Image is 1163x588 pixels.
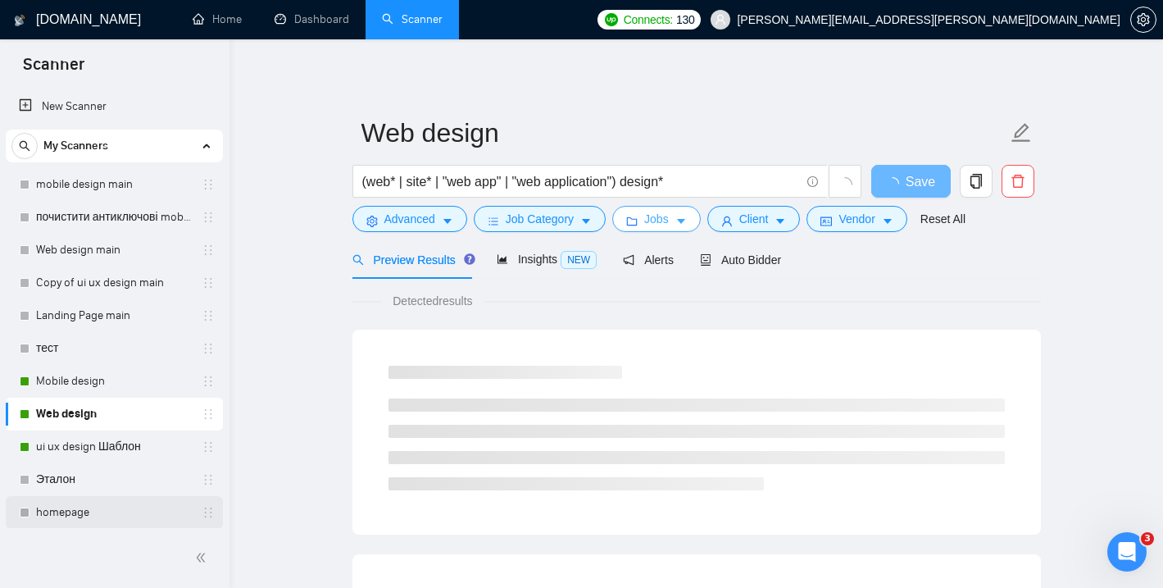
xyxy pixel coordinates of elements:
[202,309,215,322] span: holder
[960,165,993,198] button: copy
[820,215,832,227] span: idcard
[36,168,192,201] a: mobile design main
[366,215,378,227] span: setting
[623,254,634,266] span: notification
[36,463,192,496] a: Эталон
[626,215,638,227] span: folder
[361,112,1007,153] input: Scanner name...
[193,12,242,26] a: homeHome
[442,215,453,227] span: caret-down
[612,206,701,232] button: folderJobscaret-down
[36,332,192,365] a: тест
[806,206,906,232] button: idcardVendorcaret-down
[14,7,25,34] img: logo
[36,299,192,332] a: Landing Page main
[6,90,223,123] li: New Scanner
[384,210,435,228] span: Advanced
[721,215,733,227] span: user
[202,178,215,191] span: holder
[36,431,192,463] a: ui ux design Шаблон
[381,292,484,310] span: Detected results
[605,13,618,26] img: upwork-logo.png
[352,253,470,267] span: Preview Results
[202,276,215,289] span: holder
[275,12,349,26] a: dashboardDashboard
[1011,122,1032,144] span: edit
[10,52,98,87] span: Scanner
[906,171,935,192] span: Save
[12,140,37,152] span: search
[739,210,769,228] span: Client
[19,90,210,123] a: New Scanner
[644,210,669,228] span: Jobs
[882,215,893,227] span: caret-down
[474,206,606,232] button: barsJob Categorycaret-down
[462,252,477,267] div: Tooltip anchor
[36,267,192,299] a: Copy of ui ux design main
[676,11,694,29] span: 130
[871,165,951,198] button: Save
[362,171,800,192] input: Search Freelance Jobs...
[1130,7,1156,33] button: setting
[202,440,215,454] span: holder
[36,201,192,234] a: почистити антиключові mobile design main
[202,408,215,421] span: holder
[707,206,801,232] button: userClientcaret-down
[202,244,215,257] span: holder
[202,375,215,388] span: holder
[488,215,499,227] span: bars
[1130,13,1156,26] a: setting
[497,253,597,266] span: Insights
[1002,174,1034,189] span: delete
[352,254,364,266] span: search
[202,506,215,519] span: holder
[382,12,443,26] a: searchScanner
[624,11,673,29] span: Connects:
[506,210,574,228] span: Job Category
[1002,165,1034,198] button: delete
[807,176,818,187] span: info-circle
[580,215,592,227] span: caret-down
[202,211,215,224] span: holder
[202,342,215,355] span: holder
[43,130,108,162] span: My Scanners
[1141,532,1154,545] span: 3
[195,549,211,566] span: double-left
[1107,532,1147,572] iframe: Intercom live chat
[920,210,965,228] a: Reset All
[961,174,992,189] span: copy
[675,215,687,227] span: caret-down
[497,253,508,265] span: area-chart
[1131,13,1156,26] span: setting
[886,177,906,190] span: loading
[11,133,38,159] button: search
[36,496,192,529] a: homepage
[623,253,674,267] span: Alerts
[838,210,875,228] span: Vendor
[352,206,467,232] button: settingAdvancedcaret-down
[775,215,786,227] span: caret-down
[36,234,192,267] a: Web design main
[36,365,192,398] a: Mobile design
[561,251,597,269] span: NEW
[202,473,215,486] span: holder
[715,14,726,25] span: user
[838,177,852,192] span: loading
[700,253,781,267] span: Auto Bidder
[700,254,711,266] span: robot
[36,398,192,431] a: Web design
